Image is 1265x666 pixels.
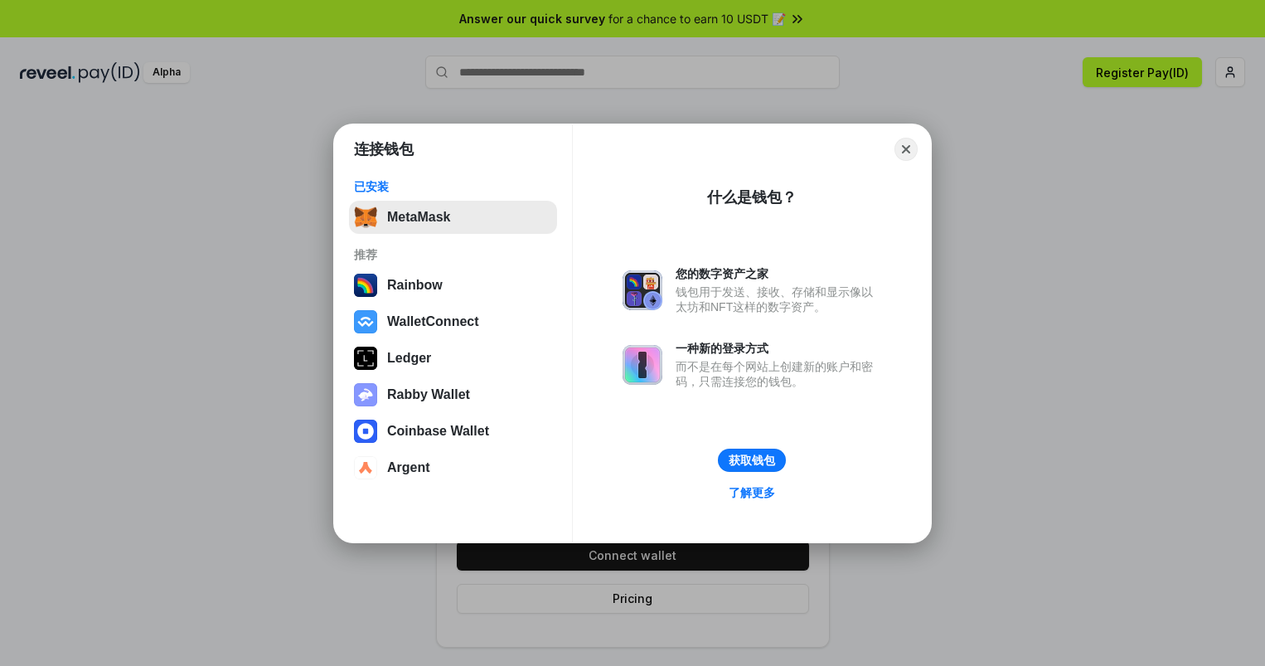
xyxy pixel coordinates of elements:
div: 获取钱包 [729,453,775,468]
img: svg+xml,%3Csvg%20width%3D%2228%22%20height%3D%2228%22%20viewBox%3D%220%200%2028%2028%22%20fill%3D... [354,310,377,333]
img: svg+xml,%3Csvg%20xmlns%3D%22http%3A%2F%2Fwww.w3.org%2F2000%2Fsvg%22%20fill%3D%22none%22%20viewBox... [354,383,377,406]
button: WalletConnect [349,305,557,338]
h1: 连接钱包 [354,139,414,159]
a: 了解更多 [719,482,785,503]
img: svg+xml,%3Csvg%20width%3D%2228%22%20height%3D%2228%22%20viewBox%3D%220%200%2028%2028%22%20fill%3D... [354,456,377,479]
div: MetaMask [387,210,450,225]
div: Rabby Wallet [387,387,470,402]
button: Argent [349,451,557,484]
div: 而不是在每个网站上创建新的账户和密码，只需连接您的钱包。 [676,359,881,389]
div: WalletConnect [387,314,479,329]
div: 您的数字资产之家 [676,266,881,281]
img: svg+xml,%3Csvg%20width%3D%2228%22%20height%3D%2228%22%20viewBox%3D%220%200%2028%2028%22%20fill%3D... [354,420,377,443]
div: Argent [387,460,430,475]
img: svg+xml,%3Csvg%20xmlns%3D%22http%3A%2F%2Fwww.w3.org%2F2000%2Fsvg%22%20width%3D%2228%22%20height%3... [354,347,377,370]
button: 获取钱包 [718,449,786,472]
button: Rainbow [349,269,557,302]
div: 一种新的登录方式 [676,341,881,356]
img: svg+xml,%3Csvg%20width%3D%22120%22%20height%3D%22120%22%20viewBox%3D%220%200%20120%20120%22%20fil... [354,274,377,297]
img: svg+xml,%3Csvg%20xmlns%3D%22http%3A%2F%2Fwww.w3.org%2F2000%2Fsvg%22%20fill%3D%22none%22%20viewBox... [623,345,662,385]
button: Ledger [349,342,557,375]
div: 钱包用于发送、接收、存储和显示像以太坊和NFT这样的数字资产。 [676,284,881,314]
button: Coinbase Wallet [349,415,557,448]
div: Rainbow [387,278,443,293]
div: Ledger [387,351,431,366]
div: 推荐 [354,247,552,262]
img: svg+xml,%3Csvg%20fill%3D%22none%22%20height%3D%2233%22%20viewBox%3D%220%200%2035%2033%22%20width%... [354,206,377,229]
button: Rabby Wallet [349,378,557,411]
div: 了解更多 [729,485,775,500]
div: 什么是钱包？ [707,187,797,207]
div: 已安装 [354,179,552,194]
div: Coinbase Wallet [387,424,489,439]
img: svg+xml,%3Csvg%20xmlns%3D%22http%3A%2F%2Fwww.w3.org%2F2000%2Fsvg%22%20fill%3D%22none%22%20viewBox... [623,270,662,310]
button: Close [894,138,918,161]
button: MetaMask [349,201,557,234]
